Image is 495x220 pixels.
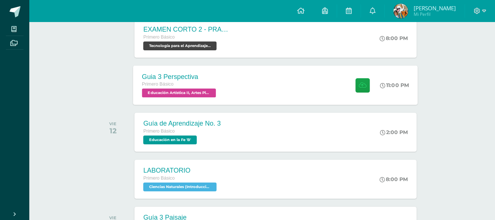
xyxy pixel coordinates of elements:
[142,82,174,87] span: Primero Básico
[142,89,216,97] span: Educación Artística II, Artes Plásticas 'B'
[142,73,218,80] div: Guia 3 Perspectiva
[143,42,217,50] span: Tecnología para el Aprendizaje y la Comunicación (Informática) 'B'
[143,136,197,144] span: Educación en la Fe 'B'
[143,176,174,181] span: Primero Básico
[414,11,456,17] span: Mi Perfil
[380,176,408,183] div: 8:00 PM
[143,183,217,191] span: Ciencias Naturales (Introducción a la Biología) 'B'
[143,129,174,134] span: Primero Básico
[143,26,231,33] div: EXAMEN CORTO 2 - PRACTICO-
[414,4,456,12] span: [PERSON_NAME]
[380,82,409,89] div: 11:00 PM
[380,129,408,136] div: 2:00 PM
[109,126,117,135] div: 12
[394,4,408,18] img: 7c5b032b0f64cae356ce47239343f57d.png
[143,120,221,127] div: Guía de Aprendizaje No. 3
[380,35,408,42] div: 8:00 PM
[143,35,174,40] span: Primero Básico
[143,167,218,174] div: LABORATORIO
[109,121,117,126] div: VIE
